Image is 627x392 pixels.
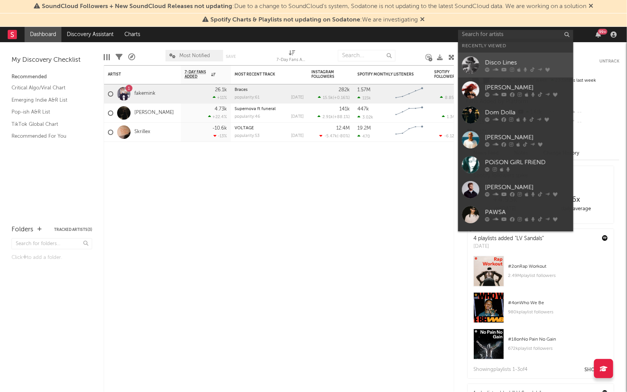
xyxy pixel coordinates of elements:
div: A&R Pipeline [128,46,135,68]
div: ( ) [439,133,473,138]
button: Show All [584,367,610,372]
div: ( ) [440,95,473,100]
div: Disco Lines [485,58,569,67]
span: 2.91k [323,115,333,119]
span: +0.16 % [334,96,349,100]
div: 4.73k [215,107,227,112]
div: 99 + [598,29,607,35]
a: Crochet [458,227,573,252]
a: Dashboard [25,27,61,42]
span: : Due to a change to SoundCloud's system, Sodatone is not updating to the latest SoundCloud data.... [42,3,586,10]
div: Folders [12,225,33,234]
a: TikTok Global Chart [12,120,84,128]
span: 15.5k [323,96,333,100]
span: : We are investigating [210,17,418,23]
a: #4onWho We Be980kplaylist followers [468,292,614,329]
div: My Discovery Checklist [12,56,92,65]
div: [DATE] [291,96,304,100]
div: 4 playlists added [473,235,544,243]
div: POiSON GiRL FRiEND [485,158,569,167]
div: popularity: 53 [235,134,260,138]
div: Click to add a folder. [12,253,92,262]
svg: Chart title [392,123,427,142]
a: Skrillex [134,129,150,135]
div: ( ) [319,133,350,138]
div: Braces [235,88,304,92]
button: Tracked Artists(3) [54,228,92,232]
div: 12.4M [336,126,350,131]
a: Charts [119,27,146,42]
div: 282k [339,87,350,92]
div: 7-Day Fans Added (7-Day Fans Added) [277,56,308,65]
a: fakemink [134,91,156,97]
button: 99+ [596,31,601,38]
span: +88.1 % [334,115,349,119]
a: POiSON GiRL FRiEND [458,152,573,177]
a: [PERSON_NAME] [134,110,174,116]
a: [PERSON_NAME] [458,77,573,102]
a: [PERSON_NAME] [458,127,573,152]
div: 980k playlist followers [508,308,608,317]
div: Most Recent Track [235,72,292,77]
div: 141k [339,107,350,112]
div: 3.02k [357,115,373,120]
a: [PERSON_NAME] [458,177,573,202]
div: Filters [116,46,122,68]
div: Showing playlist s 1- 3 of 4 [473,365,528,374]
div: 2.49M playlist followers [508,271,608,280]
div: 26.1k [215,87,227,92]
div: Recently Viewed [462,41,569,51]
div: [DATE] [291,134,304,138]
div: ( ) [318,95,350,100]
button: Untrack [599,58,619,65]
div: 1.57M [357,87,371,92]
div: -- [568,107,619,117]
div: Artist [108,72,165,77]
a: Dom Dolla [458,102,573,127]
div: 6 x [541,195,612,204]
div: 470 [357,134,370,139]
div: Spotify Followers [434,70,461,79]
div: 7-Day Fans Added (7-Day Fans Added) [277,46,308,68]
span: 8.85k [445,96,456,100]
a: Supernova ft funeral [235,107,276,111]
div: 115k [357,96,371,100]
span: -5.47k [324,134,337,138]
a: "LV Sandals" [515,236,544,241]
div: [DATE] [473,243,544,250]
input: Search for artists [458,30,573,40]
div: -- [568,117,619,127]
div: [PERSON_NAME] [485,183,569,192]
span: -80 % [338,134,349,138]
div: popularity: 61 [235,96,260,100]
a: Emerging Indie A&R List [12,96,84,104]
div: Instagram Followers [311,70,338,79]
div: Dom Dolla [485,108,569,117]
div: Recommended [12,72,92,82]
div: +11 % [213,95,227,100]
a: Critical Algo/Viral Chart [12,84,84,92]
div: [PERSON_NAME] [485,83,569,92]
span: SoundCloud Followers + New SoundCloud Releases not updating [42,3,232,10]
span: Dismiss [420,17,425,23]
input: Search for folders... [12,238,92,249]
a: Disco Lines [458,53,573,77]
div: PAWSA [485,208,569,217]
a: Discovery Assistant [61,27,119,42]
a: Recommended For You [12,132,84,140]
a: #2onRap Workout2.49Mplaylist followers [468,256,614,292]
div: [PERSON_NAME] [485,133,569,142]
span: 1.34k [447,115,457,119]
span: Spotify Charts & Playlists not updating on Sodatone [210,17,360,23]
div: 19.2M [357,126,371,131]
div: ( ) [318,114,350,119]
button: Save [226,54,236,59]
div: # 4 on Who We Be [508,298,608,308]
input: Search... [338,50,395,61]
div: daily average [541,204,612,214]
div: Spotify Monthly Listeners [357,72,415,77]
a: Braces [235,88,248,92]
div: 672k playlist followers [508,344,608,353]
a: #18onNo Pain No Gain672kplaylist followers [468,329,614,365]
span: Most Notified [179,53,210,58]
